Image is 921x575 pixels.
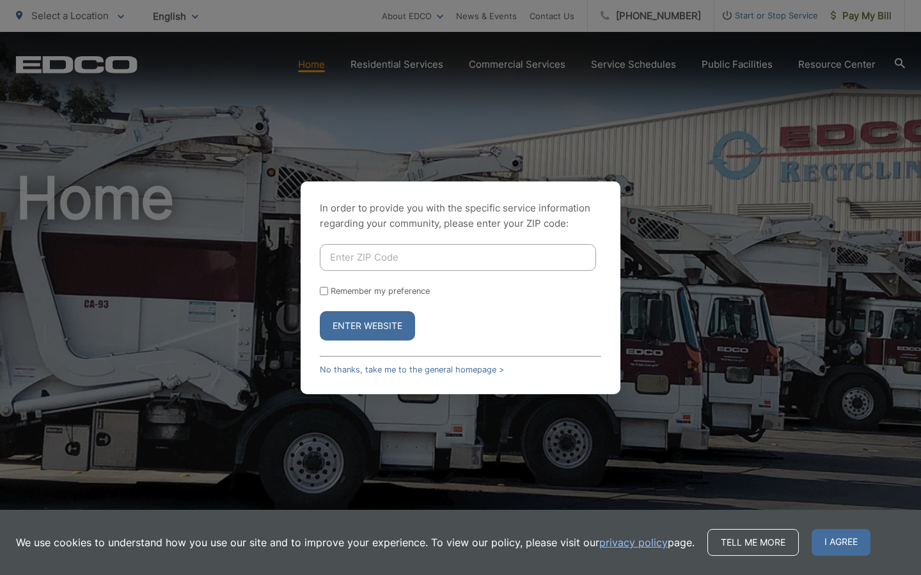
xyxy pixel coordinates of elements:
[599,535,668,550] a: privacy policy
[320,365,504,374] a: No thanks, take me to the general homepage >
[320,311,415,341] button: Enter Website
[707,529,799,556] a: Tell me more
[16,535,695,550] p: We use cookies to understand how you use our site and to improve your experience. To view our pol...
[320,244,596,271] input: Enter ZIP Code
[812,529,870,556] span: I agree
[320,201,601,231] p: In order to provide you with the specific service information regarding your community, please en...
[331,286,430,296] label: Remember my preference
